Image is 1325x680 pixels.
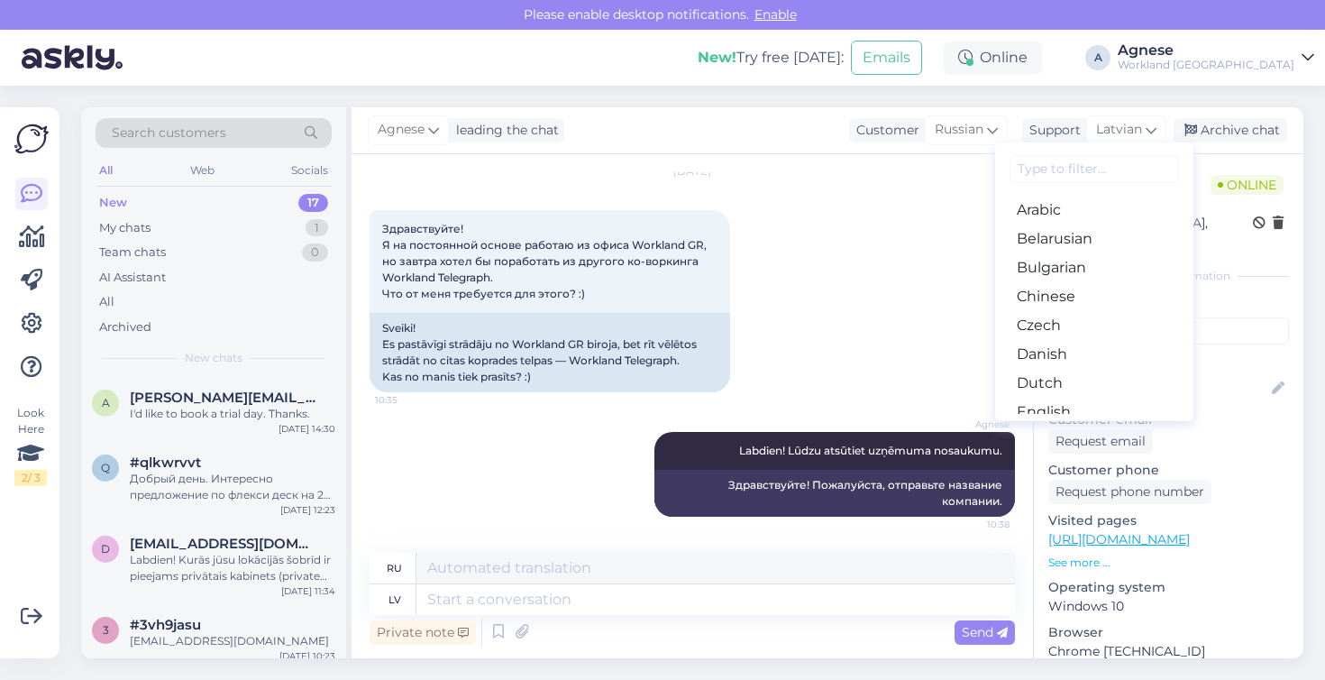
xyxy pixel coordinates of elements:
div: ru [387,553,402,584]
div: [DATE] 14:30 [279,422,335,436]
span: andrejs.gavrilkins@ft.com [130,390,317,406]
a: English [995,398,1193,427]
div: Request phone number [1048,480,1211,504]
div: Workland [GEOGRAPHIC_DATA] [1118,58,1294,72]
div: [DATE] 11:34 [281,584,335,598]
span: Enable [749,6,802,23]
div: All [96,159,116,182]
div: [EMAIL_ADDRESS][DOMAIN_NAME] [130,633,335,649]
div: Customer [849,121,919,140]
a: Czech [995,311,1193,340]
span: d [101,542,110,556]
div: Здравствуйте! Пожалуйста, отправьте название компании. [654,470,1015,517]
p: See more ... [1048,555,1289,571]
div: Archive chat [1174,118,1287,142]
span: Здравствуйте! Я на постоянной основе работаю из офиса Workland GR, но завтра хотел бы поработать ... [382,222,709,300]
span: 10:35 [375,393,443,407]
p: Visited pages [1048,511,1289,530]
span: davisviba@gmail.com [130,536,317,552]
p: Browser [1048,623,1289,642]
a: Arabic [995,196,1193,225]
div: Socials [288,159,332,182]
a: Danish [995,340,1193,369]
div: Try free [DATE]: [698,47,844,69]
span: q [101,461,110,474]
div: AI Assistant [99,269,166,287]
p: Chrome [TECHNICAL_ID] [1048,642,1289,661]
div: I'd like to book a trial day. Thanks. [130,406,335,422]
div: Look Here [14,405,47,486]
div: Добрый день. Интересно предложение по флекси деск на 20 рабочих дней со скидкой 50% это сколько б... [130,471,335,503]
div: All [99,293,114,311]
a: Chinese [995,282,1193,311]
span: Labdien! Lūdzu atsūtiet uzņēmuma nosaukumu. [739,444,1002,457]
p: Windows 10 [1048,597,1289,616]
div: Online [944,41,1042,74]
span: Agnese [378,120,425,140]
div: 0 [302,244,328,262]
img: Askly Logo [14,122,49,156]
div: A [1085,45,1110,70]
input: Type to filter... [1010,155,1179,183]
div: 2 / 3 [14,470,47,486]
span: Agnese [942,418,1010,431]
span: 3 [103,623,109,637]
span: a [102,396,110,409]
span: #3vh9jasu [130,617,201,633]
span: Latvian [1096,120,1142,140]
div: Request email [1048,429,1153,454]
div: leading the chat [449,121,559,140]
a: Belarusian [995,225,1193,253]
button: Emails [851,41,922,75]
span: #qlkwrvvt [130,455,201,471]
b: New! [698,49,736,66]
div: Sveiki! Es pastāvīgi strādāju no Workland GR biroja, bet rīt vēlētos strādāt no citas koprades te... [370,313,730,392]
div: Web [187,159,218,182]
span: Russian [935,120,983,140]
span: Send [962,624,1008,640]
span: 10:38 [942,518,1010,531]
div: New [99,194,127,212]
span: New chats [185,350,242,366]
div: [DATE] 10:23 [279,649,335,663]
div: Support [1022,121,1081,140]
div: Team chats [99,244,166,262]
a: [URL][DOMAIN_NAME] [1048,531,1190,547]
div: lv [388,584,401,615]
div: Agnese [1118,43,1294,58]
div: [DATE] 12:23 [280,503,335,517]
a: AgneseWorkland [GEOGRAPHIC_DATA] [1118,43,1314,72]
div: Archived [99,318,151,336]
div: Private note [370,620,476,645]
p: Customer phone [1048,461,1289,480]
div: Labdien! Kurās jūsu lokācijās šobrīd ir pieejams privātais kabinets (private office)? Un kāda ir ... [130,552,335,584]
p: Operating system [1048,578,1289,597]
div: 17 [298,194,328,212]
div: My chats [99,219,151,237]
span: Search customers [112,124,226,142]
div: 1 [306,219,328,237]
span: Online [1211,175,1284,195]
a: Bulgarian [995,253,1193,282]
a: Dutch [995,369,1193,398]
